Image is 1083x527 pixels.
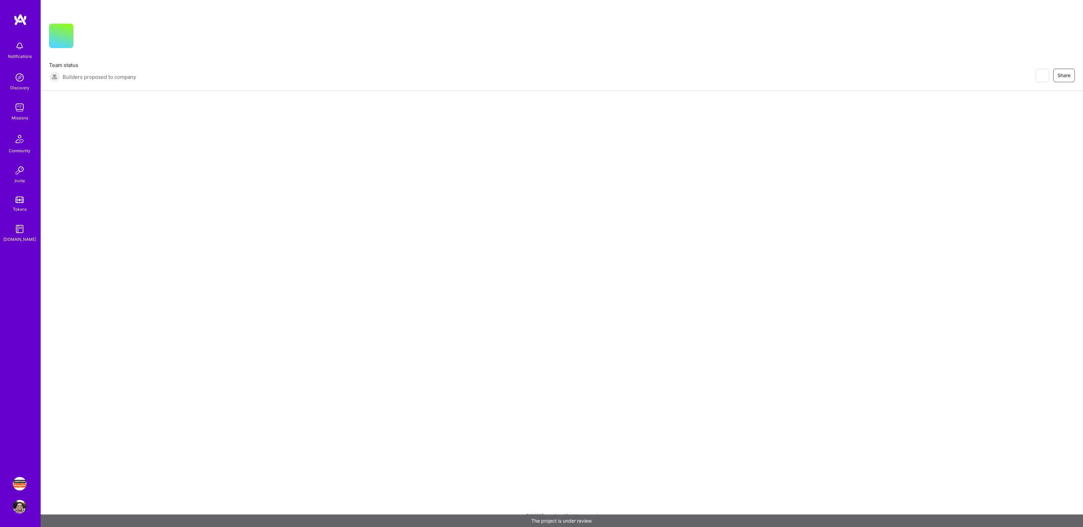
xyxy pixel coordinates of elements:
img: Builders proposed to company [49,71,60,82]
div: [DOMAIN_NAME] [3,236,36,243]
img: Simpson Strong-Tie: Product Manager [13,477,26,490]
img: logo [14,14,27,26]
div: The project is under review. [41,514,1083,527]
div: Missions [12,114,28,121]
img: Invite [13,164,26,177]
img: tokens [16,197,24,203]
img: discovery [13,71,26,84]
div: Notifications [8,53,32,60]
span: Share [1058,72,1070,79]
a: Simpson Strong-Tie: Product Manager [11,477,28,490]
span: Team status [49,62,136,69]
img: User Avatar [13,500,26,513]
div: Discovery [10,84,29,91]
span: Builders proposed to company [63,73,136,81]
div: Tokens [13,206,27,213]
i: icon CompanyGray [82,35,87,40]
img: teamwork [13,101,26,114]
img: guide book [13,222,26,236]
div: Invite [15,177,25,184]
a: User Avatar [11,500,28,513]
img: Community [12,131,28,147]
div: Community [9,147,30,154]
img: bell [13,39,26,53]
i: icon EyeClosed [1039,73,1045,78]
button: Share [1053,69,1075,82]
